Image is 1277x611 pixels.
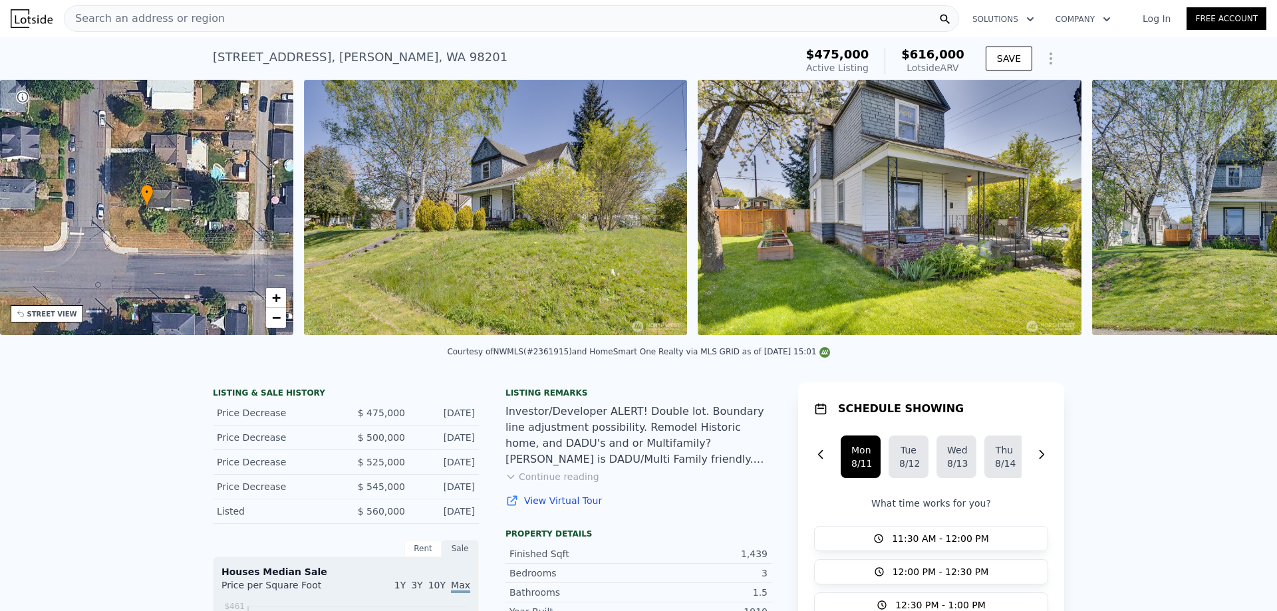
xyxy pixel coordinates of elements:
[698,80,1081,335] img: Sale: 149614629 Parcel: 103647151
[947,443,966,457] div: Wed
[819,347,830,358] img: NWMLS Logo
[901,47,964,61] span: $616,000
[947,457,966,470] div: 8/13
[217,406,335,420] div: Price Decrease
[901,61,964,74] div: Lotside ARV
[140,184,154,207] div: •
[892,532,989,545] span: 11:30 AM - 12:00 PM
[814,497,1048,510] p: What time works for you?
[1038,45,1064,72] button: Show Options
[416,455,475,469] div: [DATE]
[889,435,928,478] button: Tue8/12
[841,435,881,478] button: Mon8/11
[505,388,772,398] div: Listing remarks
[893,565,989,578] span: 12:00 PM - 12:30 PM
[814,559,1048,584] button: 12:00 PM - 12:30 PM
[1045,7,1121,31] button: Company
[394,580,406,590] span: 1Y
[509,547,638,560] div: Finished Sqft
[984,435,1024,478] button: Thu8/14
[27,309,77,319] div: STREET VIEW
[806,62,869,73] span: Active Listing
[899,457,918,470] div: 8/12
[509,586,638,599] div: Bathrooms
[266,288,286,308] a: Zoom in
[995,457,1014,470] div: 8/14
[11,9,53,28] img: Lotside
[221,565,470,578] div: Houses Median Sale
[304,80,687,335] img: Sale: 149614629 Parcel: 103647151
[65,11,225,27] span: Search an address or region
[358,506,405,517] span: $ 560,000
[358,432,405,443] span: $ 500,000
[224,602,245,611] tspan: $461
[638,566,768,580] div: 3
[358,408,405,418] span: $ 475,000
[217,505,335,518] div: Listed
[221,578,346,600] div: Price per Square Foot
[814,526,1048,551] button: 11:30 AM - 12:00 PM
[358,457,405,467] span: $ 525,000
[428,580,446,590] span: 10Y
[272,309,281,326] span: −
[638,586,768,599] div: 1.5
[451,580,470,593] span: Max
[416,406,475,420] div: [DATE]
[213,388,479,401] div: LISTING & SALE HISTORY
[272,289,281,306] span: +
[936,435,976,478] button: Wed8/13
[217,480,335,493] div: Price Decrease
[213,48,507,66] div: [STREET_ADDRESS] , [PERSON_NAME] , WA 98201
[1127,12,1187,25] a: Log In
[509,566,638,580] div: Bedrooms
[899,443,918,457] div: Tue
[140,186,154,198] span: •
[986,47,1032,70] button: SAVE
[806,47,869,61] span: $475,000
[217,431,335,444] div: Price Decrease
[995,443,1014,457] div: Thu
[838,401,964,417] h1: SCHEDULE SHOWING
[505,494,772,507] a: View Virtual Tour
[404,540,442,557] div: Rent
[416,480,475,493] div: [DATE]
[1187,7,1266,30] a: Free Account
[447,347,829,356] div: Courtesy of NWMLS (#2361915) and HomeSmart One Realty via MLS GRID as of [DATE] 15:01
[358,481,405,492] span: $ 545,000
[851,457,870,470] div: 8/11
[416,505,475,518] div: [DATE]
[442,540,479,557] div: Sale
[217,455,335,469] div: Price Decrease
[505,404,772,467] div: Investor/Developer ALERT! Double lot. Boundary line adjustment possibility. Remodel Historic home...
[505,470,599,483] button: Continue reading
[411,580,422,590] span: 3Y
[416,431,475,444] div: [DATE]
[638,547,768,560] div: 1,439
[266,308,286,328] a: Zoom out
[962,7,1045,31] button: Solutions
[851,443,870,457] div: Mon
[505,529,772,539] div: Property details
